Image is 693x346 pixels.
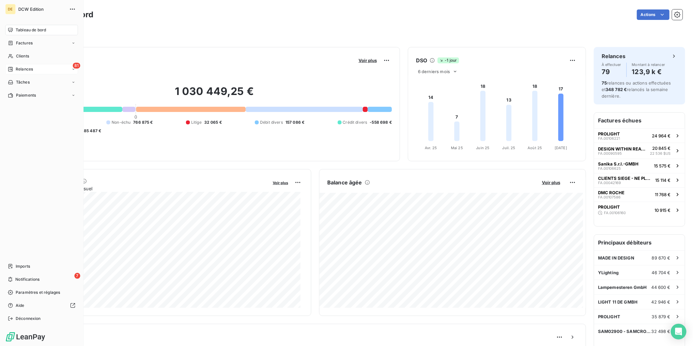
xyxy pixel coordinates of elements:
span: Aide [16,303,24,308]
h6: Principaux débiteurs [594,235,685,250]
tspan: Juin 25 [476,146,490,150]
span: PROLIGHT [598,314,620,319]
button: Actions [637,9,670,20]
span: Relances [16,66,33,72]
span: Déconnexion [16,316,41,322]
tspan: [DATE] [555,146,567,150]
button: Sanika S.r.l.-GMBHFA.0010662515 575 € [594,159,685,173]
h4: 79 [602,67,621,77]
span: -85 487 € [82,128,101,134]
span: Non-échu [112,119,131,125]
h6: DSO [416,56,427,64]
span: -558 698 € [370,119,392,125]
span: DESIGN WITHIN REACH [598,146,647,151]
span: FA.00107586 [598,195,621,199]
h6: Factures échues [594,113,685,128]
span: Clients [16,53,29,59]
span: Lampemesteren GmbH [598,285,647,290]
span: PROLIGHT [598,131,620,136]
tspan: Juil. 25 [502,146,516,150]
span: 10 915 € [654,208,670,213]
span: 15 575 € [654,163,670,168]
span: 89 670 € [652,255,670,260]
span: FA.00090595 [598,151,622,155]
span: Tableau de bord [16,27,46,33]
span: LIGHT 11 DE GMBH [598,299,638,305]
span: FA.00106160 [604,211,626,215]
span: YLighting [598,270,619,275]
span: relances ou actions effectuées et relancés la semaine dernière. [602,80,671,99]
span: FA.00106221 [598,136,620,140]
span: 6 derniers mois [418,69,450,74]
span: PROLIGHT [598,204,620,210]
span: 32 065 € [204,119,222,125]
span: Débit divers [260,119,283,125]
span: Crédit divers [343,119,367,125]
span: Chiffre d'affaires mensuel [37,185,268,192]
span: Imports [16,263,30,269]
span: SAM02900 - SAMCRO DECORACION DE INTERIORES SL [598,329,652,334]
button: Voir plus [271,180,290,185]
div: DE [5,4,16,14]
span: FA.00106625 [598,166,621,170]
span: 7 [74,273,80,279]
a: Aide [5,300,78,311]
span: Paiements [16,92,36,98]
span: Notifications [15,276,39,282]
span: Paramètres et réglages [16,290,60,295]
tspan: Avr. 25 [425,146,437,150]
span: Montant à relancer [632,63,665,67]
button: PROLIGHTFA.0010616010 915 € [594,202,685,219]
span: 46 704 € [652,270,670,275]
h2: 1 030 449,25 € [37,85,392,104]
span: 766 875 € [133,119,153,125]
span: 15 114 € [655,178,670,183]
span: DCW Edition [18,7,65,12]
button: DMC ROCHEFA.0010758611 768 € [594,187,685,202]
button: Voir plus [357,57,379,63]
span: 157 086 € [285,119,304,125]
span: 35 879 € [652,314,670,319]
span: Factures [16,40,33,46]
span: Voir plus [359,58,377,63]
span: Litige [191,119,202,125]
div: Open Intercom Messenger [671,324,686,339]
tspan: Mai 25 [451,146,463,150]
span: Sanika S.r.l.-GMBH [598,161,639,166]
span: 42 946 € [652,299,670,305]
span: 348 782 € [606,87,627,92]
span: 75 [602,80,607,86]
h6: Relances [602,52,625,60]
button: CLIENTS SIEGE - NE PLUS UTILISERFA.0004216915 114 € [594,173,685,187]
span: Tâches [16,79,30,85]
span: FA.00042169 [598,181,621,185]
span: CLIENTS SIEGE - NE PLUS UTILISER [598,176,653,181]
h4: 123,9 k € [632,67,665,77]
span: 22 536 $US [650,151,670,156]
span: DMC ROCHE [598,190,624,195]
span: À effectuer [602,63,621,67]
h6: Balance âgée [327,179,362,186]
span: 81 [73,63,80,69]
span: 0 [134,114,137,119]
span: 44 600 € [652,285,670,290]
span: MADE IN DESIGN [598,255,634,260]
span: -1 jour [438,57,459,63]
span: 24 964 € [652,133,670,138]
img: Logo LeanPay [5,332,46,342]
button: Voir plus [540,180,562,185]
span: Voir plus [542,180,560,185]
span: 32 498 € [652,329,670,334]
button: DESIGN WITHIN REACHFA.0009059520 845 €22 536 $US [594,143,685,159]
span: 11 768 € [655,192,670,197]
button: PROLIGHTFA.0010622124 964 € [594,128,685,143]
span: Voir plus [273,181,288,185]
span: 20 845 € [652,146,670,151]
tspan: Août 25 [528,146,542,150]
